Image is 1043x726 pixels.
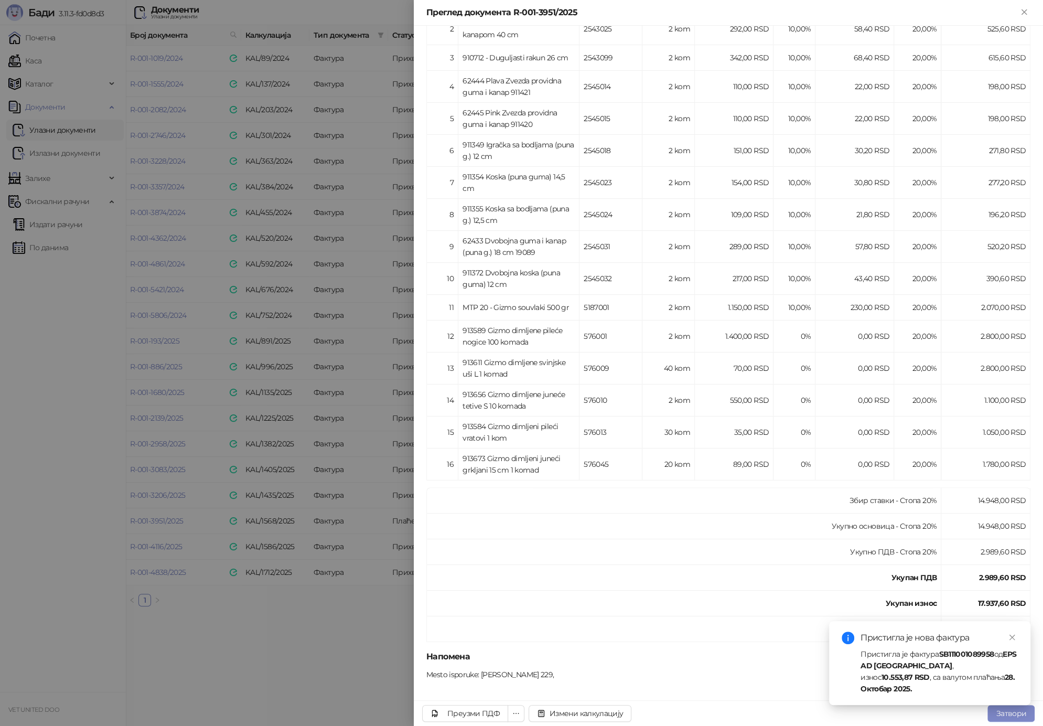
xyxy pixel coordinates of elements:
td: 2545024 [579,199,642,231]
td: 57,80 RSD [815,231,894,263]
td: 289,00 RSD [695,231,773,263]
td: 0% [773,449,815,481]
td: 14.948,00 RSD [941,488,1030,514]
div: 911354 Koska (puna guma) 14,5 cm [463,171,575,194]
td: 2 kom [642,321,695,353]
td: 2545018 [579,135,642,167]
td: 0,00 RSD [815,417,894,449]
td: 109,00 RSD [695,199,773,231]
td: 0% [773,353,815,385]
td: 3 [427,45,458,71]
td: 10,00% [773,199,815,231]
td: 1.050,00 RSD [941,417,1030,449]
strong: SB111001089958 [939,649,994,659]
td: 576001 [579,321,642,353]
td: 10,00% [773,45,815,71]
button: Измени калкулацију [529,705,631,722]
td: 14 [427,385,458,417]
td: 2543099 [579,45,642,71]
h5: Напомена [426,650,1030,663]
td: 0,00 RSD [815,385,894,417]
td: 2 kom [642,167,695,199]
td: Збир ставки - Стопа 20% [427,488,941,514]
td: 2 [427,13,458,45]
td: 2.800,00 RSD [941,353,1030,385]
span: 20,00 % [912,274,937,283]
span: 20,00 % [912,53,937,62]
td: 2 kom [642,385,695,417]
td: 2 kom [642,263,695,295]
td: 1.150,00 RSD [695,295,773,321]
a: Преузми ПДФ [422,705,508,722]
strong: 28. Октобар 2025. [861,672,1015,693]
td: 196,20 RSD [941,199,1030,231]
td: 6 [427,135,458,167]
td: 576013 [579,417,642,449]
span: 20,00 % [912,428,937,437]
td: 10,00% [773,295,815,321]
span: 20,00 % [912,332,937,341]
td: 525,60 RSD [941,13,1030,45]
td: 2545014 [579,71,642,103]
td: 20 kom [642,449,695,481]
td: 342,00 RSD [695,45,773,71]
td: 22,00 RSD [815,71,894,103]
div: Mesto isporuke: [PERSON_NAME] 229, [425,670,557,679]
div: Пристигла је фактура од , износ , са валутом плаћања [861,648,1018,695]
span: 20,00 % [912,146,937,155]
td: 615,60 RSD [941,45,1030,71]
span: 20,00 % [912,364,937,373]
td: 8 [427,199,458,231]
div: 911372 Dvobojna koska (puna guma) 12 cm [463,267,575,290]
td: 89,00 RSD [695,449,773,481]
td: Укупно ПДВ - Стопа 20% [427,539,941,565]
td: 11 [427,295,458,321]
button: Затвори [987,705,1035,722]
td: 576045 [579,449,642,481]
div: 913673 Gizmo dimljeni juneći grkljani 15 cm 1 komad [463,453,575,476]
td: 7 [427,167,458,199]
td: 4 [427,71,458,103]
td: 2 kom [642,135,695,167]
td: 2.989,60 RSD [941,539,1030,565]
div: 62433 Dvobojna guma i kanap (puna g.) 18 cm 19089 [463,235,575,258]
span: 20,00 % [912,460,937,469]
td: 2545023 [579,167,642,199]
td: 0% [773,385,815,417]
td: 2 kom [642,45,695,71]
td: 5187001 [579,295,642,321]
td: 520,20 RSD [941,231,1030,263]
strong: Укупан ПДВ [891,573,937,582]
td: 10,00% [773,13,815,45]
div: 913611 Gizmo dimljene svinjske uši L 1 komad [463,357,575,380]
td: 1.780,00 RSD [941,449,1030,481]
td: 217,00 RSD [695,263,773,295]
div: 910550 - 62295 Bombona sa kanapom 40 cm [463,17,575,40]
td: 5 [427,103,458,135]
td: 576009 [579,353,642,385]
td: 390,60 RSD [941,263,1030,295]
td: 198,00 RSD [941,103,1030,135]
div: 913589 Gizmo dimljene pileće nogice 100 komada [463,325,575,348]
td: 0% [773,321,815,353]
span: close [1008,634,1016,641]
td: 35,00 RSD [695,417,773,449]
span: 20,00 % [912,242,937,251]
td: 14.948,00 RSD [941,514,1030,539]
td: 2 kom [642,103,695,135]
div: 62445 Pink Zvezda providna guma i kanap 911420 [463,107,575,130]
td: 550,00 RSD [695,385,773,417]
span: 20,00 % [912,210,937,219]
td: Укупно основица - Стопа 20% [427,514,941,539]
div: 911349 Igračka sa bodljama (puna g.) 12 cm [463,139,575,162]
strong: Укупан износ [886,599,937,608]
td: 0,00 RSD [815,353,894,385]
span: 20,00 % [912,178,937,187]
td: 271,80 RSD [941,135,1030,167]
div: 913584 Gizmo dimljeni pileći vratovi 1 kom [463,421,575,444]
td: 10,00% [773,167,815,199]
td: 9 [427,231,458,263]
div: Преглед документа R-001-3951/2025 [426,6,1018,19]
td: 0,00 RSD [815,321,894,353]
td: 13 [427,353,458,385]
